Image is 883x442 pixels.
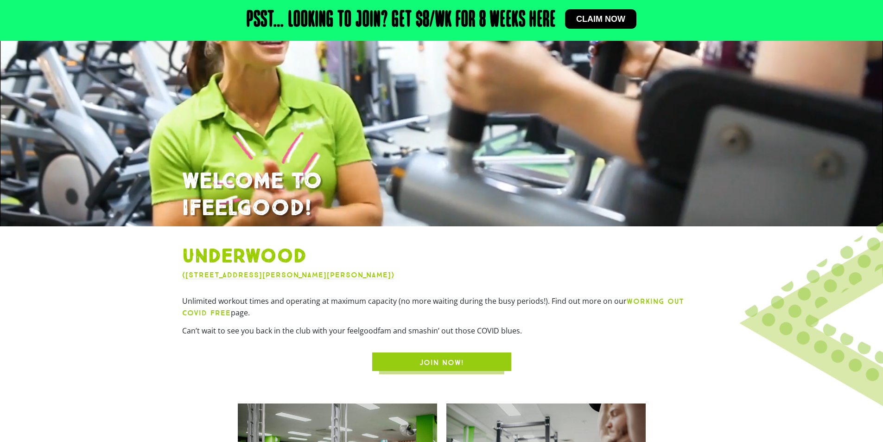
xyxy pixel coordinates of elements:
[182,168,701,222] h1: WELCOME TO IFEELGOOD!
[182,296,627,306] span: Unlimited workout times and operating at maximum capacity (no more waiting during the busy period...
[182,325,701,336] p: Can’t wait to see you back in the club with your feelgoodfam and smashin’ out those COVID blues.
[231,307,250,318] span: page.
[565,9,636,29] a: Claim now
[576,15,625,23] span: Claim now
[247,9,556,32] h2: Psst… Looking to join? Get $8/wk for 8 weeks here
[372,352,511,371] a: JOIN NOW!
[182,270,394,279] a: ([STREET_ADDRESS][PERSON_NAME][PERSON_NAME])
[182,245,701,269] h1: Underwood
[419,357,464,368] span: JOIN NOW!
